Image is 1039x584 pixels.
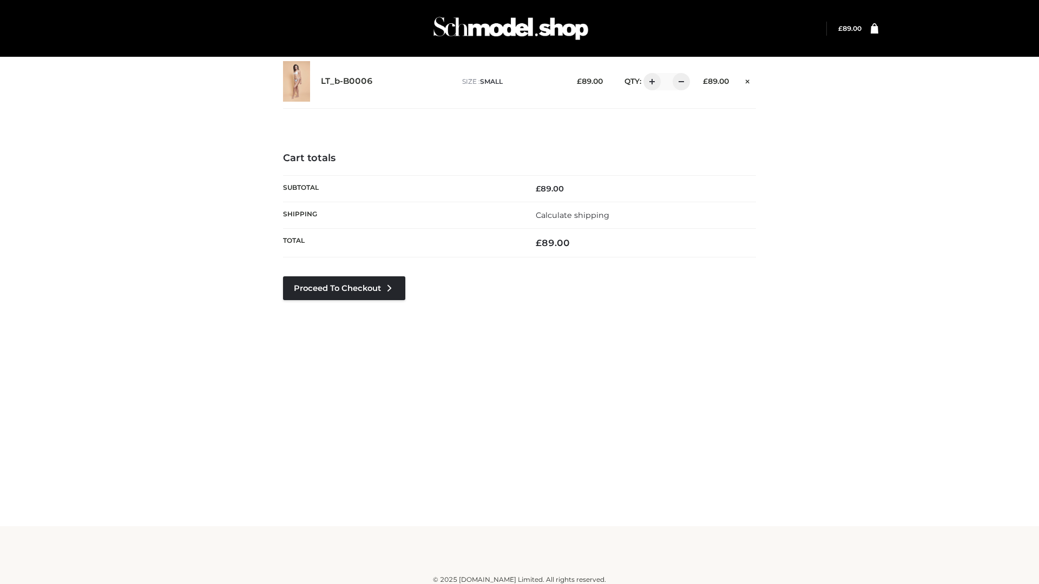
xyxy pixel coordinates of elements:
span: £ [703,77,708,85]
a: Calculate shipping [536,210,609,220]
span: £ [838,24,843,32]
span: £ [536,184,541,194]
img: Schmodel Admin 964 [430,7,592,50]
h4: Cart totals [283,152,756,164]
th: Shipping [283,202,519,228]
span: £ [536,237,542,248]
bdi: 89.00 [703,77,729,85]
bdi: 89.00 [577,77,603,85]
bdi: 89.00 [838,24,862,32]
th: Total [283,229,519,257]
th: Subtotal [283,175,519,202]
span: SMALL [480,77,503,85]
p: size : [462,77,560,87]
span: £ [577,77,582,85]
a: £89.00 [838,24,862,32]
bdi: 89.00 [536,184,564,194]
div: QTY: [614,73,686,90]
bdi: 89.00 [536,237,570,248]
a: LT_b-B0006 [321,76,373,87]
a: Proceed to Checkout [283,276,405,300]
a: Remove this item [740,73,756,87]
